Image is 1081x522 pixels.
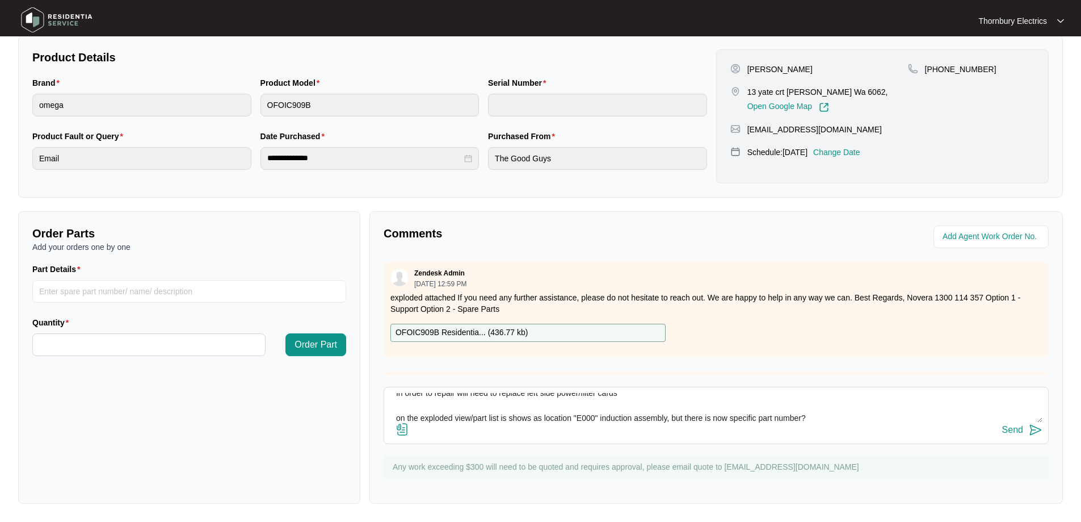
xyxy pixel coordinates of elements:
[32,147,251,170] input: Product Fault or Query
[488,131,560,142] label: Purchased From
[32,77,64,89] label: Brand
[33,334,265,356] input: Quantity
[925,64,996,75] p: [PHONE_NUMBER]
[32,94,251,116] input: Brand
[908,64,918,74] img: map-pin
[1002,425,1023,435] div: Send
[285,333,346,356] button: Order Part
[819,102,829,112] img: Link-External
[730,147,741,157] img: map-pin
[747,124,882,135] p: [EMAIL_ADDRESS][DOMAIN_NAME]
[1029,423,1042,437] img: send-icon.svg
[730,124,741,134] img: map-pin
[260,77,325,89] label: Product Model
[267,152,462,164] input: Date Purchased
[747,147,807,158] p: Schedule: [DATE]
[393,461,1043,473] p: Any work exceeding $300 will need to be quoted and requires approval, please email quote to [EMAI...
[978,15,1047,27] p: Thornbury Electrics
[32,49,707,65] p: Product Details
[32,241,346,253] p: Add your orders one by one
[260,94,479,116] input: Product Model
[390,292,1042,315] p: exploded attached If you need any further assistance, please do not hesitate to reach out. We are...
[260,131,329,142] label: Date Purchased
[747,102,829,112] a: Open Google Map
[747,64,813,75] p: [PERSON_NAME]
[1002,423,1042,438] button: Send
[813,147,860,158] p: Change Date
[295,338,337,352] span: Order Part
[396,327,528,339] p: OFOIC909B Residentia... ( 436.77 kb )
[32,264,85,275] label: Part Details
[391,269,408,286] img: user.svg
[414,281,466,287] p: [DATE] 12:59 PM
[17,3,96,37] img: residentia service logo
[32,225,346,241] p: Order Parts
[32,131,128,142] label: Product Fault or Query
[32,317,73,328] label: Quantity
[396,423,409,436] img: file-attachment-doc.svg
[488,77,550,89] label: Serial Number
[32,280,346,303] input: Part Details
[488,94,707,116] input: Serial Number
[414,269,465,278] p: Zendesk Admin
[730,64,741,74] img: user-pin
[1057,18,1064,24] img: dropdown arrow
[488,147,707,170] input: Purchased From
[390,393,1042,423] textarea: Called out to omega induction freestanding, as left side zones not functioning. Right side zones ...
[747,86,888,98] p: 13 yate crt [PERSON_NAME] Wa 6062,
[384,225,708,241] p: Comments
[943,230,1042,244] input: Add Agent Work Order No.
[730,86,741,97] img: map-pin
